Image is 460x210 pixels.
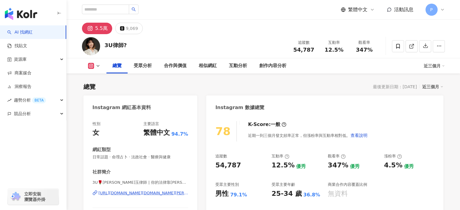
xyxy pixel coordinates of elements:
[430,6,432,13] span: P
[350,163,360,170] div: 優秀
[93,121,100,127] div: 性別
[215,125,230,137] div: 78
[14,53,27,66] span: 資源庫
[325,47,343,53] span: 12.5%
[373,84,417,89] div: 最後更新日期：[DATE]
[132,7,136,11] span: search
[296,163,306,170] div: 優秀
[7,29,33,35] a: searchAI 找網紅
[259,62,286,69] div: 創作內容分析
[328,189,348,199] div: 無資料
[14,107,31,121] span: 競品分析
[422,83,443,91] div: 近三個月
[199,62,217,69] div: 相似網紅
[215,182,239,187] div: 受眾主要性別
[351,133,367,138] span: 查看說明
[248,129,368,141] div: 近期一到三個月發文頻率正常，但漲粉率與互動率相對低。
[7,43,27,49] a: 找貼文
[32,97,46,103] div: BETA
[215,153,227,159] div: 追蹤數
[10,192,21,202] img: chrome extension
[272,189,302,199] div: 25-34 歲
[404,163,414,170] div: 優秀
[348,6,367,13] span: 繁體中文
[328,153,346,159] div: 觀看率
[215,161,241,170] div: 54,787
[113,62,122,69] div: 總覽
[293,47,314,53] span: 54,787
[7,70,31,76] a: 商案媒合
[356,47,373,53] span: 347%
[93,154,188,160] span: 日常話題 · 命理占卜 · 法政社會 · 醫療與健康
[105,41,127,49] div: 3U律師?
[93,104,151,111] div: Instagram 網紅基本資料
[328,182,367,187] div: 商業合作內容覆蓋比例
[384,153,402,159] div: 漲粉率
[271,121,280,128] div: 一般
[384,161,403,170] div: 4.5%
[328,161,348,170] div: 347%
[164,62,187,69] div: 合作與價值
[394,7,413,12] span: 活動訊息
[350,129,368,141] button: 查看說明
[7,98,11,102] span: rise
[323,40,346,46] div: 互動率
[143,121,159,127] div: 主要語言
[93,180,188,185] span: 3U🌹[PERSON_NAME]玉律師 | 你的法律靠[PERSON_NAME] | 3u.[PERSON_NAME]
[93,169,111,175] div: 社群簡介
[272,182,295,187] div: 受眾主要年齡
[171,131,188,137] span: 94.7%
[272,153,289,159] div: 互動率
[215,189,229,199] div: 男性
[93,128,99,137] div: 女
[95,24,108,33] div: 5.5萬
[14,93,46,107] span: 趨勢分析
[82,37,100,55] img: KOL Avatar
[82,23,112,34] button: 5.5萬
[303,192,320,198] div: 36.8%
[8,189,59,205] a: chrome extension立即安裝 瀏覽器外掛
[99,190,188,196] div: [URL][DOMAIN_NAME][DOMAIN_NAME][PERSON_NAME]
[83,82,96,91] div: 總覽
[143,128,170,137] div: 繁體中文
[229,62,247,69] div: 互動分析
[230,192,247,198] div: 79.1%
[126,24,138,33] div: 9,069
[134,62,152,69] div: 受眾分析
[115,23,143,34] button: 9,069
[292,40,315,46] div: 追蹤數
[353,40,376,46] div: 觀看率
[272,161,295,170] div: 12.5%
[24,191,45,202] span: 立即安裝 瀏覽器外掛
[424,61,445,71] div: 近三個月
[215,104,264,111] div: Instagram 數據總覽
[7,84,31,90] a: 洞察報告
[93,190,188,196] a: [URL][DOMAIN_NAME][DOMAIN_NAME][PERSON_NAME]
[248,121,286,128] div: K-Score :
[5,8,37,20] img: logo
[93,147,111,153] div: 網紅類型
